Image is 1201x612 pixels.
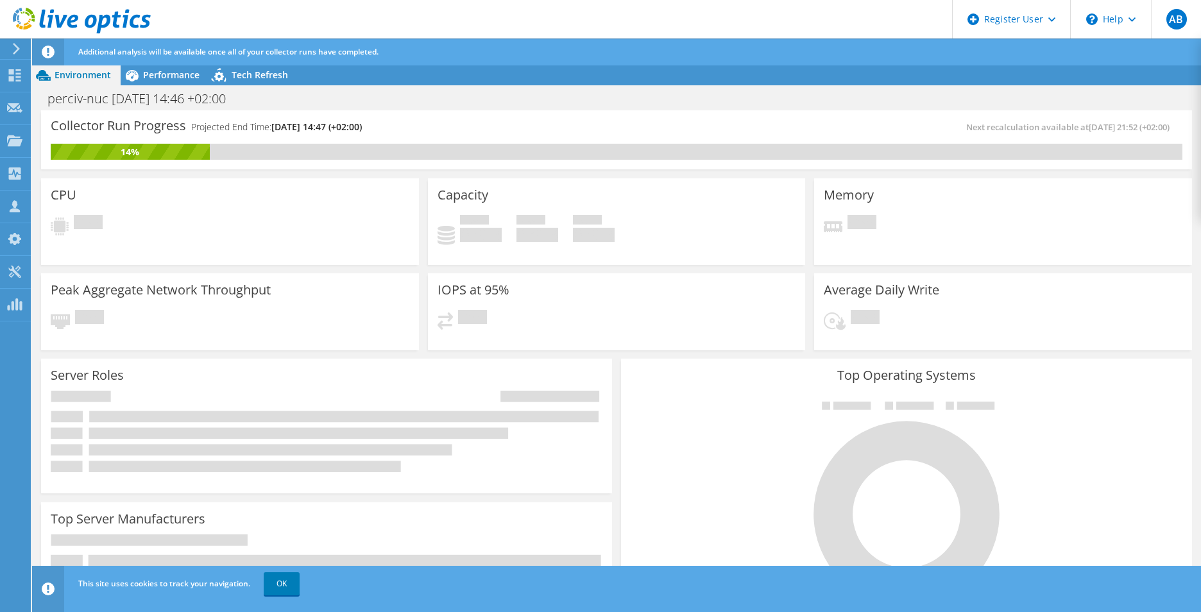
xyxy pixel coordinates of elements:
[51,283,271,297] h3: Peak Aggregate Network Throughput
[460,228,502,242] h4: 0 GiB
[51,368,124,382] h3: Server Roles
[631,368,1182,382] h3: Top Operating Systems
[458,310,487,327] span: Pending
[78,578,250,589] span: This site uses cookies to track your navigation.
[74,215,103,232] span: Pending
[966,121,1176,133] span: Next recalculation available at
[1086,13,1098,25] svg: \n
[51,512,205,526] h3: Top Server Manufacturers
[1166,9,1187,30] span: AB
[851,310,880,327] span: Pending
[438,283,509,297] h3: IOPS at 95%
[516,228,558,242] h4: 0 GiB
[573,228,615,242] h4: 0 GiB
[516,215,545,228] span: Free
[51,145,210,159] div: 14%
[78,46,379,57] span: Additional analysis will be available once all of your collector runs have completed.
[55,69,111,81] span: Environment
[51,188,76,202] h3: CPU
[1089,121,1170,133] span: [DATE] 21:52 (+02:00)
[232,69,288,81] span: Tech Refresh
[264,572,300,595] a: OK
[438,188,488,202] h3: Capacity
[824,283,939,297] h3: Average Daily Write
[573,215,602,228] span: Total
[191,120,362,134] h4: Projected End Time:
[75,310,104,327] span: Pending
[42,92,246,106] h1: perciv-nuc [DATE] 14:46 +02:00
[143,69,200,81] span: Performance
[460,215,489,228] span: Used
[848,215,876,232] span: Pending
[824,188,874,202] h3: Memory
[271,121,362,133] span: [DATE] 14:47 (+02:00)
